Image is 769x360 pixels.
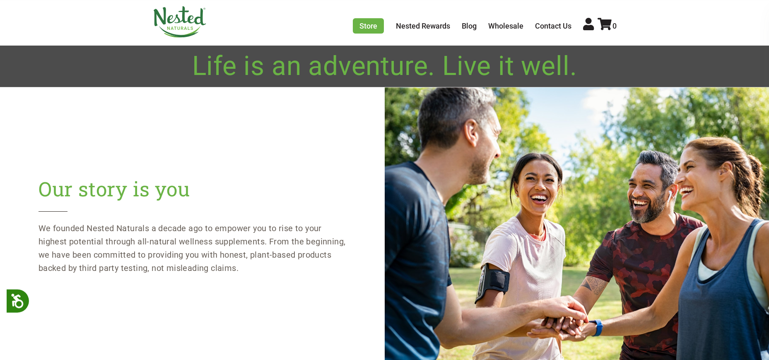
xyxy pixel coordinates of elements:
a: Blog [462,22,477,30]
img: Nested Naturals [153,6,207,38]
a: Nested Rewards [396,22,450,30]
a: 0 [598,22,617,30]
span: 0 [612,22,617,30]
a: Store [353,18,384,34]
p: We founded Nested Naturals a decade ago to empower you to rise to your highest potential through ... [39,222,346,275]
a: Wholesale [488,22,523,30]
a: Contact Us [535,22,571,30]
h2: Our story is you [39,176,346,212]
